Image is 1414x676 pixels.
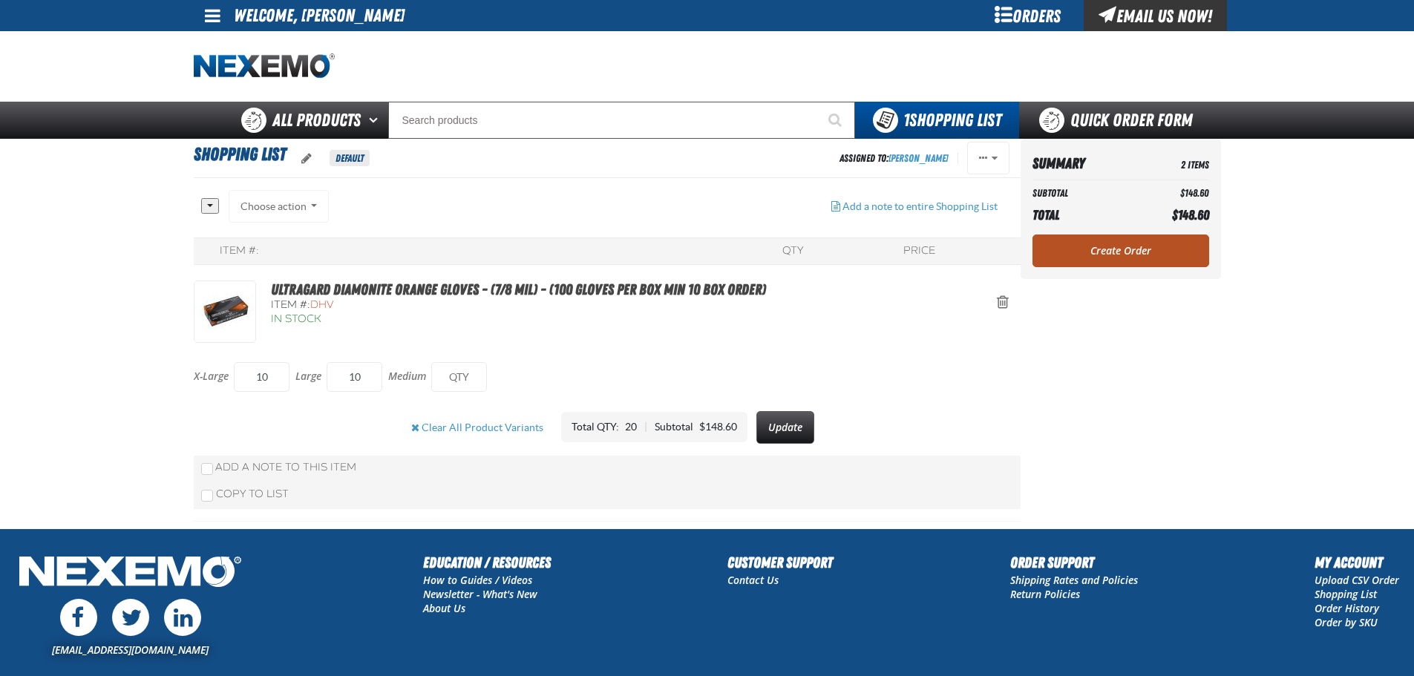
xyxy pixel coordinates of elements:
span: DHV [310,298,333,311]
span: Add a Note to This Item [215,461,356,473]
a: Quick Order Form [1019,102,1220,139]
th: Summary [1032,151,1136,177]
td: $148.60 [1136,183,1208,203]
strong: 1 [903,110,909,131]
button: Start Searching [818,102,855,139]
h2: Customer Support [727,551,833,574]
button: Update [756,411,814,444]
a: About Us [423,601,465,615]
input: QTY [327,362,382,392]
a: Newsletter - What's New [423,587,537,601]
a: How to Guides / Videos [423,573,532,587]
button: Open All Products pages [364,102,388,139]
div: In Stock [271,312,1006,326]
img: Nexemo Logo [15,551,246,595]
button: You have 1 Shopping List. Open to view details [855,102,1019,139]
input: QTY [431,362,487,392]
input: Add a Note to This Item [201,463,213,475]
th: Subtotal [1032,183,1136,203]
a: Shipping Rates and Policies [1010,573,1138,587]
a: [PERSON_NAME] [888,152,949,164]
a: Home [194,53,335,79]
a: Shopping List [1315,587,1377,601]
input: Search [388,102,855,139]
div: QTY [782,244,803,258]
div: Assigned To: [839,148,949,168]
button: Clear All Product Variants [399,411,555,444]
div: $148.60 [699,420,737,434]
div: Item #: [271,298,1006,312]
div: Item #: [220,244,259,258]
a: [EMAIL_ADDRESS][DOMAIN_NAME] [52,643,209,657]
span: All Products [272,107,361,134]
h2: My Account [1315,551,1399,574]
input: QTY [234,362,289,392]
a: Create Order [1032,234,1209,267]
span: $148.60 [1172,207,1209,223]
a: Contact Us [727,573,779,587]
button: oro.shoppinglist.label.edit.tooltip [289,142,324,175]
span: Default [330,150,370,166]
p: Large [295,370,321,384]
div: Price [903,244,935,258]
th: Total [1032,203,1136,227]
input: Copy To List [201,490,213,502]
span: Shopping List [903,110,1001,131]
img: Nexemo logo [194,53,335,79]
button: Action Remove Ultragard Diamonite Orange Gloves - (7/8 mil) - (100 gloves per box MIN 10 box orde... [985,287,1021,320]
button: Add a note to entire Shopping List [819,190,1009,223]
p: Medium [388,370,426,384]
a: Return Policies [1010,587,1080,601]
a: Ultragard Diamonite Orange Gloves - (7/8 mil) - (100 gloves per box MIN 10 box order) [271,280,766,298]
a: Order by SKU [1315,615,1378,629]
h2: Education / Resources [423,551,551,574]
h2: Order Support [1010,551,1138,574]
div: Total QTY: [572,420,625,434]
label: Copy To List [201,488,289,500]
button: Actions of Shopping List [967,142,1009,174]
div: 20 [625,420,637,434]
div: Subtotal [655,420,699,434]
div: | [644,420,647,434]
a: Order History [1315,601,1379,615]
p: X-Large [194,370,229,384]
td: 2 Items [1136,151,1208,177]
span: Shopping List [194,144,286,165]
a: Upload CSV Order [1315,573,1399,587]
